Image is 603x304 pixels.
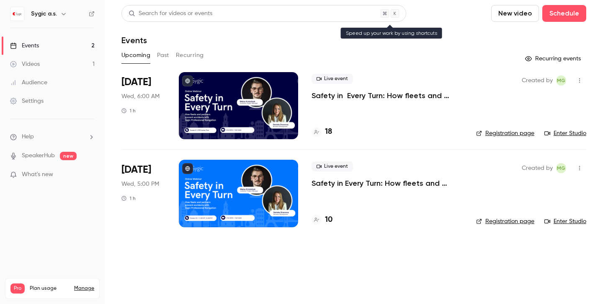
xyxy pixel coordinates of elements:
h4: 10 [325,214,332,226]
a: Enter Studio [544,217,586,226]
button: New video [491,5,539,22]
a: Enter Studio [544,129,586,138]
li: help-dropdown-opener [10,133,95,141]
span: [DATE] [121,75,151,89]
h6: Sygic a.s. [31,10,57,18]
span: Live event [312,161,353,171]
div: Audience [10,78,47,87]
div: Settings [10,97,44,105]
span: Live event [312,74,353,84]
span: Wed, 6:00 AM [121,92,160,101]
a: SpeakerHub [22,151,55,160]
span: Created by [522,75,553,86]
div: Videos [10,60,40,68]
a: Registration page [476,129,534,138]
span: Michaela Gálfiová [556,163,566,173]
span: MG [557,75,565,86]
div: 1 h [121,107,136,114]
span: MG [557,163,565,173]
a: Registration page [476,217,534,226]
button: Schedule [542,5,586,22]
span: Created by [522,163,553,173]
div: 1 h [121,195,136,202]
a: Manage [74,285,94,292]
span: What's new [22,170,53,179]
a: 18 [312,126,332,138]
span: [DATE] [121,163,151,177]
span: Help [22,133,34,141]
img: Sygic a.s. [10,7,24,21]
iframe: Noticeable Trigger [85,171,95,179]
h1: Events [121,35,147,45]
button: Upcoming [121,49,150,62]
span: Pro [10,283,25,294]
span: Plan usage [30,285,69,292]
button: Past [157,49,169,62]
a: 10 [312,214,332,226]
div: Events [10,42,39,50]
span: Michaela Gálfiová [556,75,566,86]
div: Oct 22 Wed, 11:00 AM (America/New York) [121,160,165,227]
div: Oct 8 Wed, 3:00 PM (Australia/Sydney) [121,72,165,139]
button: Recurring [176,49,204,62]
button: Recurring events [521,52,586,65]
span: Wed, 5:00 PM [121,180,159,188]
a: Safety in Every Turn: How fleets and partners prevent accidents with Sygic Professional Navigation [312,91,463,101]
span: new [60,152,77,160]
div: Search for videos or events [129,9,212,18]
a: Safety in Every Turn: How fleets and partners prevent accidents with Sygic Professional Navigation [312,178,463,188]
h4: 18 [325,126,332,138]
